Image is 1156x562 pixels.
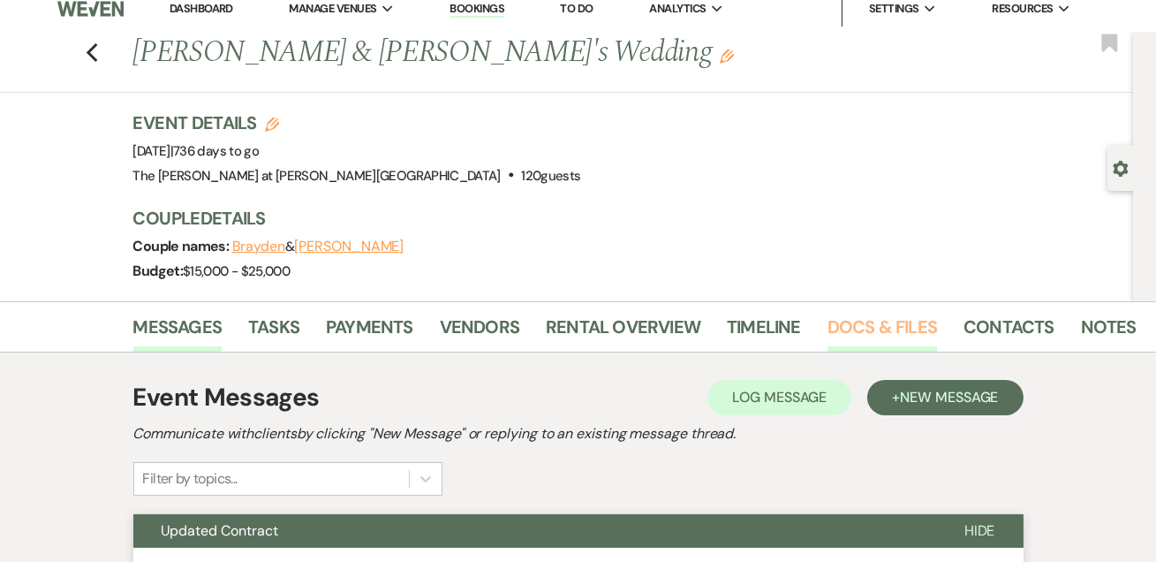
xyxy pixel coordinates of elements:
[1113,159,1129,176] button: Open lead details
[133,167,501,185] span: The [PERSON_NAME] at [PERSON_NAME][GEOGRAPHIC_DATA]
[133,379,320,416] h1: Event Messages
[964,521,995,540] span: Hide
[326,313,413,352] a: Payments
[450,1,504,18] a: Bookings
[963,313,1054,352] a: Contacts
[232,238,404,255] span: &
[561,1,593,16] a: To Do
[727,313,801,352] a: Timeline
[133,237,232,255] span: Couple names:
[143,468,238,490] div: Filter by topics...
[133,313,223,352] a: Messages
[867,380,1023,415] button: +New Message
[133,110,581,135] h3: Event Details
[827,313,937,352] a: Docs & Files
[232,239,285,254] button: Brayden
[133,32,925,74] h1: [PERSON_NAME] & [PERSON_NAME]'s Wedding
[133,206,1116,231] h3: Couple Details
[133,423,1024,444] h2: Communicate with clients by clicking "New Message" or replying to an existing message thread.
[1081,313,1137,352] a: Notes
[294,239,404,254] button: [PERSON_NAME]
[133,514,936,548] button: Updated Contract
[173,142,259,160] span: 736 days to go
[133,142,260,160] span: [DATE]
[440,313,519,352] a: Vendors
[546,313,700,352] a: Rental Overview
[521,167,580,185] span: 120 guests
[248,313,299,352] a: Tasks
[900,388,998,406] span: New Message
[936,514,1024,548] button: Hide
[720,48,734,64] button: Edit
[170,1,233,16] a: Dashboard
[133,262,184,280] span: Budget:
[183,262,290,280] span: $15,000 - $25,000
[707,380,851,415] button: Log Message
[170,142,259,160] span: |
[162,521,279,540] span: Updated Contract
[732,388,827,406] span: Log Message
